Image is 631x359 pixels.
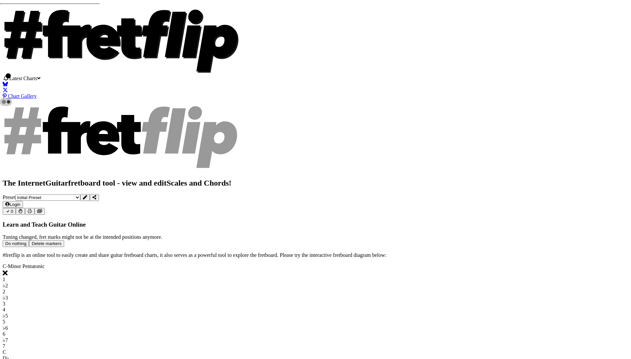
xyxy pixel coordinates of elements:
[3,221,628,228] h1: Learn and Teach Guitar Online
[3,307,628,313] div: toggle scale degree
[3,349,628,355] div: toggle pitch class
[3,282,628,289] div: toggle scale degree
[16,208,25,215] button: Toggle Dexterity for all fretkits
[3,201,23,208] button: Login
[3,295,628,301] div: toggle scale degree
[3,301,628,307] div: toggle scale degree
[3,331,628,337] div: toggle scale degree
[3,208,16,215] button: 0
[3,319,628,325] div: toggle scale degree
[166,179,231,187] span: Scales and Chords!
[3,234,162,240] span: Tuning changed, fret marks might not be at the intended positions anymore.
[3,343,628,349] div: toggle scale degree
[35,208,45,215] button: Create image
[25,208,35,215] button: Print
[3,289,628,295] div: toggle scale degree
[9,76,37,81] span: Latest Charts
[3,179,628,188] h2: The Internet fretboard tool - view and edit
[3,277,628,282] div: toggle scale degree
[3,313,628,319] div: toggle scale degree
[3,325,628,331] div: toggle scale degree
[3,81,628,87] a: Follow #fretflip at Bluesky
[3,87,628,93] a: Follow #fretflip at X
[3,99,9,105] span: Toggle light / dark theme
[3,93,628,99] div: Chart Gallery
[90,194,99,201] button: Share Preset
[80,194,90,201] button: Edit Preset
[29,240,64,247] button: Delete markers
[45,179,68,187] span: Guitar
[3,93,628,99] a: #fretflip at Pinterest
[3,240,29,247] button: Do nothing
[3,337,628,343] div: toggle scale degree
[3,194,15,200] span: Preset
[3,252,628,258] p: #fretflip is an online tool to easily create and share guitar fretboard charts, it also serves as...
[15,194,80,201] select: Preset
[3,263,45,269] span: C - Minor Pentatonic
